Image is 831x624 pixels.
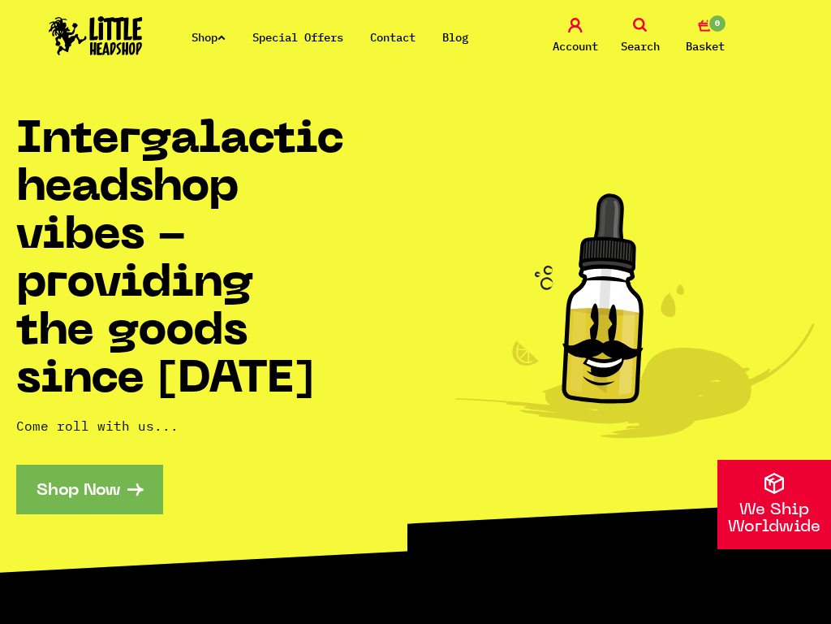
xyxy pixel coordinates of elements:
span: Account [553,37,598,56]
a: Search [612,18,669,56]
img: Little Head Shop Logo [49,16,143,55]
span: Basket [686,37,725,56]
a: 0 Basket [677,18,734,56]
p: Come roll with us... [16,416,336,435]
a: Contact [370,30,415,45]
a: Shop Now [16,465,163,514]
span: Search [621,37,660,56]
h1: Intergalactic headshop vibes - providing the goods since [DATE] [16,117,336,405]
span: 0 [708,14,727,33]
a: Blog [442,30,468,45]
p: We Ship Worldwide [717,502,831,536]
a: Shop [192,30,226,45]
a: Special Offers [252,30,343,45]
